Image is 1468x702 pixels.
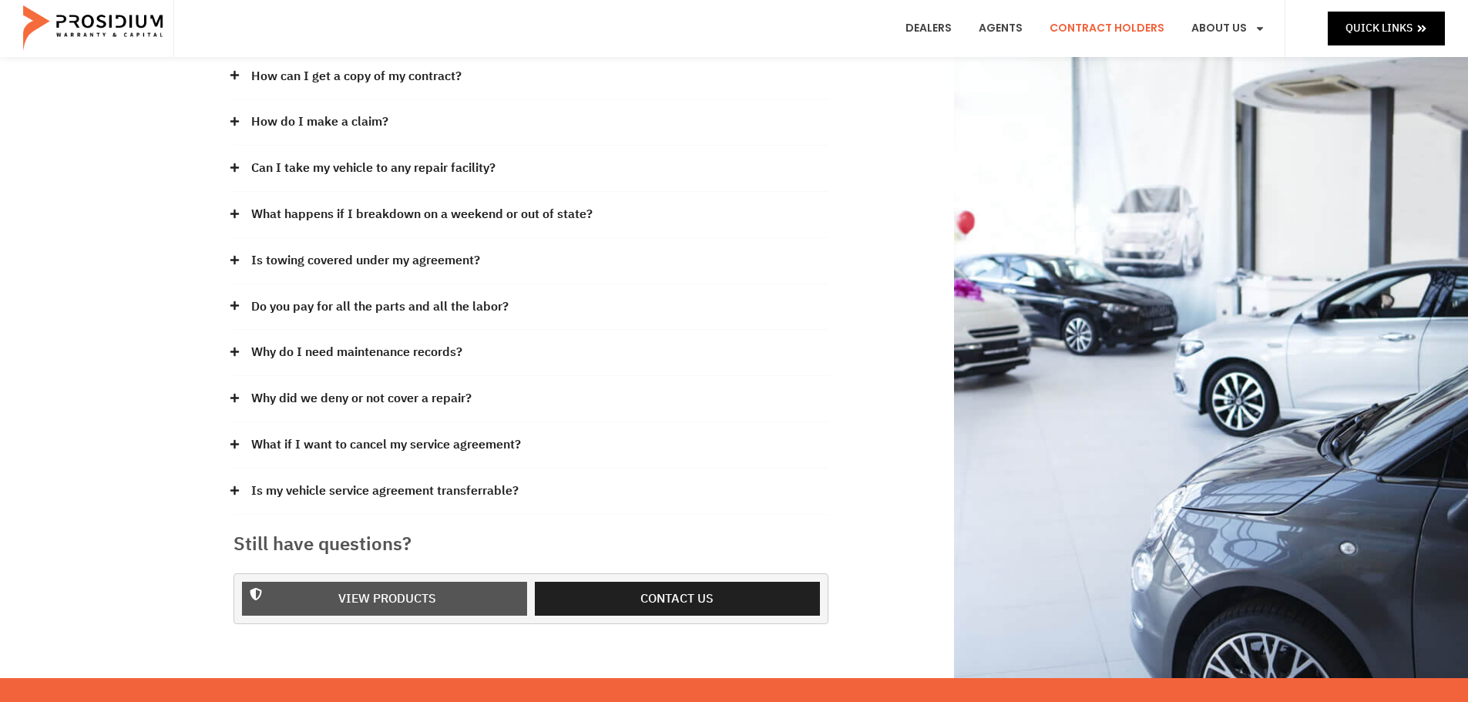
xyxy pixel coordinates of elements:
div: What happens if I breakdown on a weekend or out of state? [233,192,828,238]
span: Contact us [640,588,714,610]
a: Why do I need maintenance records? [251,341,462,364]
div: Do you pay for all the parts and all the labor? [233,284,828,331]
a: How do I make a claim? [251,111,388,133]
div: Can I take my vehicle to any repair facility? [233,146,828,192]
span: View Products [338,588,436,610]
h3: Still have questions? [233,530,828,558]
div: Is my vehicle service agreement transferrable? [233,469,828,515]
a: Contact us [535,582,820,616]
div: How can I get a copy of my contract? [233,54,828,100]
a: Quick Links [1328,12,1445,45]
a: What if I want to cancel my service agreement? [251,434,521,456]
a: Why did we deny or not cover a repair? [251,388,472,410]
a: What happens if I breakdown on a weekend or out of state? [251,203,593,226]
a: Is towing covered under my agreement? [251,250,480,272]
a: How can I get a copy of my contract? [251,65,462,88]
a: Can I take my vehicle to any repair facility? [251,157,495,180]
div: Why did we deny or not cover a repair? [233,376,828,422]
span: Quick Links [1345,18,1413,38]
div: What if I want to cancel my service agreement? [233,422,828,469]
a: Is my vehicle service agreement transferrable? [251,480,519,502]
div: Why do I need maintenance records? [233,330,828,376]
a: Do you pay for all the parts and all the labor? [251,296,509,318]
div: How do I make a claim? [233,99,828,146]
a: View Products [242,582,527,616]
div: Is towing covered under my agreement? [233,238,828,284]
